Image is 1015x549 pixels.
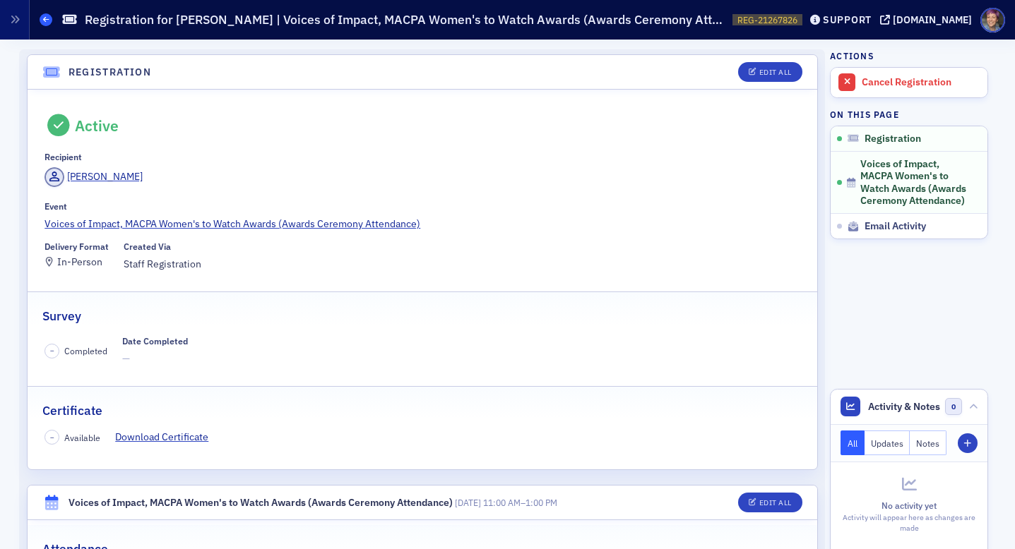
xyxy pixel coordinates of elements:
span: Completed [64,344,107,357]
div: [PERSON_NAME] [67,169,143,184]
h2: Survey [42,307,81,325]
div: Voices of Impact, MACPA Women's to Watch Awards (Awards Ceremony Attendance) [69,495,453,510]
div: In-Person [57,258,102,266]
div: Active [75,116,119,135]
time: 1:00 PM [526,497,557,508]
time: 11:00 AM [483,497,521,508]
div: Edit All [759,68,792,76]
span: REG-21267826 [737,14,797,26]
h1: Registration for [PERSON_NAME] | Voices of Impact, MACPA Women's to Watch Awards (Awards Ceremony... [85,11,725,28]
h4: Registration [69,65,152,80]
div: Created Via [124,241,171,252]
span: – [50,346,54,356]
span: Activity & Notes [868,399,940,414]
span: Available [64,431,100,444]
button: Edit All [738,62,802,82]
span: — [122,351,188,366]
span: – [50,433,54,442]
a: Cancel Registration [831,68,987,97]
span: Voices of Impact, MACPA Women's to Watch Awards (Awards Ceremony Attendance) [860,158,969,207]
h4: On this page [830,108,988,121]
div: Edit All [759,499,792,507]
div: No activity yet [841,499,978,512]
div: Delivery Format [44,241,109,252]
span: 0 [945,398,963,416]
div: Activity will appear here as changes are made [841,512,978,535]
span: – [455,497,557,508]
button: [DOMAIN_NAME] [880,15,977,25]
a: [PERSON_NAME] [44,167,143,187]
button: All [841,430,865,455]
div: Cancel Registration [862,76,980,89]
div: Event [44,201,67,212]
div: Date Completed [122,336,188,346]
button: Notes [910,430,946,455]
h4: Actions [830,49,874,62]
h2: Certificate [42,402,102,420]
span: Staff Registration [124,257,201,272]
span: Profile [980,8,1005,32]
button: Updates [865,430,910,455]
div: [DOMAIN_NAME] [893,13,972,26]
a: Download Certificate [115,430,219,445]
button: Edit All [738,493,802,512]
div: Recipient [44,152,82,162]
span: Registration [865,133,921,145]
span: Email Activity [865,220,926,233]
span: [DATE] [455,497,481,508]
a: Voices of Impact, MACPA Women's to Watch Awards (Awards Ceremony Attendance) [44,217,800,231]
div: Support [823,13,872,26]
